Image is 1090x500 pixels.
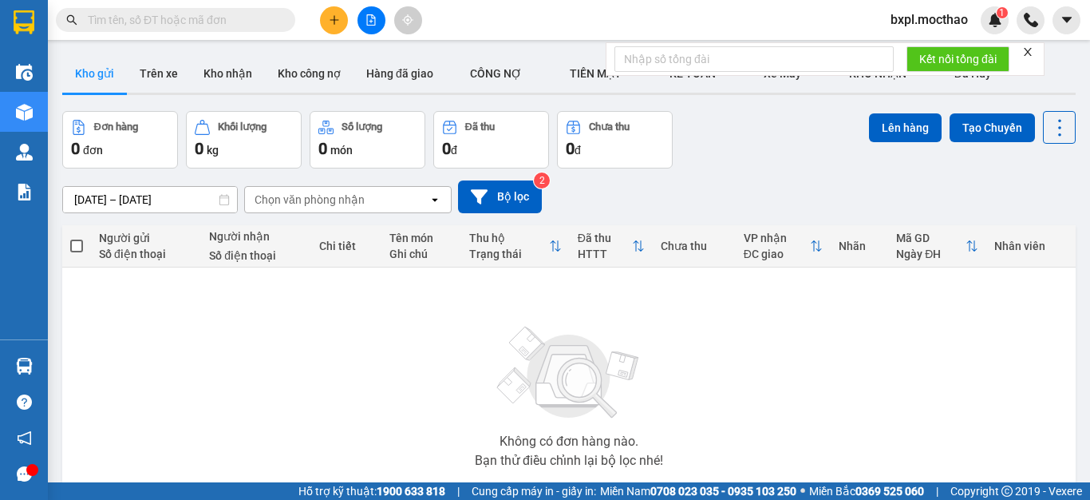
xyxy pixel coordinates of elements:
[566,139,575,158] span: 0
[62,111,178,169] button: Đơn hàng0đơn
[16,184,33,200] img: solution-icon
[878,10,981,30] span: bxpl.mocthao
[534,173,550,188] sup: 2
[457,482,460,500] span: |
[255,192,365,208] div: Chọn văn phòng nhận
[16,104,33,121] img: warehouse-icon
[319,240,373,252] div: Chi tiết
[465,121,495,133] div: Đã thu
[855,485,924,498] strong: 0369 525 060
[16,64,33,81] img: warehouse-icon
[353,54,446,93] button: Hàng đã giao
[1060,13,1074,27] span: caret-down
[320,6,348,34] button: plus
[83,144,103,157] span: đơn
[17,466,32,482] span: message
[458,181,542,213] button: Bộ lọc
[570,225,653,268] th: Toggle SortBy
[94,121,138,133] div: Đơn hàng
[265,54,353,93] button: Kho công nợ
[475,454,663,467] div: Bạn thử điều chỉnh lại bộ lọc nhé!
[578,248,632,260] div: HTTT
[614,46,894,72] input: Nhập số tổng đài
[950,113,1035,142] button: Tạo Chuyến
[365,14,377,26] span: file-add
[999,7,1005,18] span: 1
[600,482,796,500] span: Miền Nam
[451,144,457,157] span: đ
[578,232,632,244] div: Đã thu
[389,232,453,244] div: Tên món
[298,482,445,500] span: Hỗ trợ kỹ thuật:
[318,139,327,158] span: 0
[16,144,33,161] img: warehouse-icon
[489,317,649,429] img: svg+xml;base64,PHN2ZyBjbGFzcz0ibGlzdC1wbHVnX19zdmciIHhtbG5zPSJodHRwOi8vd3d3LnczLm9yZy8yMDAwL3N2Zy...
[650,485,796,498] strong: 0708 023 035 - 0935 103 250
[127,54,191,93] button: Trên xe
[919,50,997,68] span: Kết nối tổng đài
[1001,486,1013,497] span: copyright
[62,54,127,93] button: Kho gửi
[744,232,811,244] div: VP nhận
[589,121,630,133] div: Chưa thu
[839,240,880,252] div: Nhãn
[1024,13,1038,27] img: phone-icon
[1052,6,1080,34] button: caret-down
[207,144,219,157] span: kg
[570,67,622,80] span: TIỀN MẶT
[389,248,453,260] div: Ghi chú
[17,431,32,446] span: notification
[329,14,340,26] span: plus
[896,248,966,260] div: Ngày ĐH
[470,67,522,80] span: CÔNG NỢ
[394,6,422,34] button: aim
[99,232,193,244] div: Người gửi
[88,11,276,29] input: Tìm tên, số ĐT hoặc mã đơn
[869,113,942,142] button: Lên hàng
[14,10,34,34] img: logo-vxr
[218,121,267,133] div: Khối lượng
[428,193,441,206] svg: open
[191,54,265,93] button: Kho nhận
[936,482,938,500] span: |
[99,248,193,260] div: Số điện thoại
[557,111,673,169] button: Chưa thu0đ
[330,144,353,157] span: món
[310,111,425,169] button: Số lượng0món
[461,225,570,268] th: Toggle SortBy
[997,7,1008,18] sup: 1
[906,46,1009,72] button: Kết nối tổng đài
[994,240,1068,252] div: Nhân viên
[469,232,549,244] div: Thu hộ
[66,14,77,26] span: search
[469,248,549,260] div: Trạng thái
[16,358,33,375] img: warehouse-icon
[988,13,1002,27] img: icon-new-feature
[575,144,581,157] span: đ
[186,111,302,169] button: Khối lượng0kg
[377,485,445,498] strong: 1900 633 818
[896,232,966,244] div: Mã GD
[63,187,237,212] input: Select a date range.
[500,435,638,448] div: Không có đơn hàng nào.
[402,14,413,26] span: aim
[209,249,303,262] div: Số điện thoại
[472,482,596,500] span: Cung cấp máy in - giấy in:
[809,482,924,500] span: Miền Bắc
[442,139,451,158] span: 0
[17,395,32,410] span: question-circle
[736,225,831,268] th: Toggle SortBy
[195,139,203,158] span: 0
[888,225,986,268] th: Toggle SortBy
[71,139,80,158] span: 0
[357,6,385,34] button: file-add
[342,121,382,133] div: Số lượng
[433,111,549,169] button: Đã thu0đ
[209,230,303,243] div: Người nhận
[1022,46,1033,58] span: close
[744,248,811,260] div: ĐC giao
[661,240,728,252] div: Chưa thu
[800,488,805,494] span: ⚪️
